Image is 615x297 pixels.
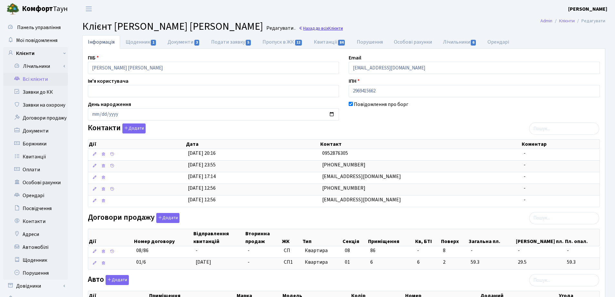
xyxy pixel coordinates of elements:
a: Адреси [3,228,68,241]
span: - [417,247,438,254]
span: 0952876305 [322,150,348,157]
input: Пошук... [529,274,599,286]
th: Дії [88,229,133,246]
a: Заявки до КК [3,86,68,99]
a: Порушення [3,267,68,280]
span: [PHONE_NUMBER] [322,161,365,168]
th: Тип [302,229,342,246]
span: - [567,247,597,254]
span: - [524,196,526,203]
span: 86 [370,247,375,254]
span: [DATE] 17:14 [188,173,216,180]
a: Щоденник [120,35,162,49]
span: - [518,247,562,254]
a: Всі клієнти [3,73,68,86]
th: Контакт [320,140,521,149]
th: Кв, БТІ [415,229,440,246]
a: Заявки на охорону [3,99,68,111]
button: Переключити навігацію [81,4,97,14]
span: - [248,247,250,254]
th: Відправлення квитанцій [193,229,245,246]
span: [DATE] [196,259,211,266]
span: - [248,259,250,266]
span: [DATE] 12:56 [188,196,216,203]
button: Договори продажу [156,213,179,223]
a: Додати [155,212,179,223]
span: [DATE] 12:56 [188,185,216,192]
a: Пропуск в ЖК [257,35,308,49]
span: 01/6 [136,259,146,266]
span: Мої повідомлення [16,37,57,44]
span: 8 [443,247,466,254]
span: - [524,173,526,180]
a: Квитанції [3,150,68,163]
span: - [524,161,526,168]
button: Контакти [122,123,146,133]
span: 5 [246,40,251,46]
label: Повідомлення про борг [354,101,408,108]
li: Редагувати [575,17,605,25]
span: 01 [345,259,350,266]
span: СП [284,247,300,254]
span: Клієнти [328,25,343,31]
button: Авто [106,275,129,285]
a: Документи [3,124,68,137]
a: Орендарі [482,35,515,49]
label: День народження [88,101,131,108]
th: Номер договору [133,229,193,246]
span: [EMAIL_ADDRESS][DOMAIN_NAME] [322,173,401,180]
a: Порушення [351,35,388,49]
a: Клієнти [559,17,575,24]
a: Оплати [3,163,68,176]
span: 08/86 [136,247,149,254]
span: 59.3 [567,259,597,266]
a: Додати [121,122,146,134]
a: Орендарі [3,189,68,202]
img: logo.png [6,3,19,16]
a: Лічильники [437,35,482,49]
label: Контакти [88,123,146,133]
span: 59.3 [471,259,513,266]
span: Квартира [305,247,340,254]
a: Посвідчення [3,202,68,215]
th: Секція [342,229,368,246]
span: 2 [443,259,466,266]
a: Боржники [3,137,68,150]
th: Пл. опал. [564,229,600,246]
span: СП1 [284,259,300,266]
small: Редагувати . [265,25,295,31]
span: Квартира [305,259,340,266]
a: Особові рахунки [388,35,437,49]
a: Назад до всіхКлієнти [299,25,343,31]
th: Коментар [521,140,600,149]
label: Email [349,54,361,62]
span: 6 [471,40,476,46]
label: Договори продажу [88,213,179,223]
th: [PERSON_NAME] пл. [515,229,564,246]
span: 1 [151,40,156,46]
span: - [196,247,198,254]
label: ІПН [349,77,360,85]
a: Автомобілі [3,241,68,254]
a: Додати [104,274,129,285]
th: Дії [88,140,185,149]
span: [DATE] 23:55 [188,161,216,168]
span: Таун [22,4,68,15]
a: Панель управління [3,21,68,34]
input: Пошук... [529,212,599,224]
span: 3 [194,40,200,46]
span: [EMAIL_ADDRESS][DOMAIN_NAME] [322,196,401,203]
a: [PERSON_NAME] [568,5,607,13]
label: Авто [88,275,129,285]
b: Комфорт [22,4,53,14]
th: Поверх [440,229,468,246]
span: 29.5 [518,259,562,266]
a: Подати заявку [206,35,257,49]
a: Щоденник [3,254,68,267]
span: Панель управління [17,24,61,31]
a: Особові рахунки [3,176,68,189]
th: Приміщення [367,229,414,246]
a: Договори продажу [3,111,68,124]
a: Мої повідомлення [3,34,68,47]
